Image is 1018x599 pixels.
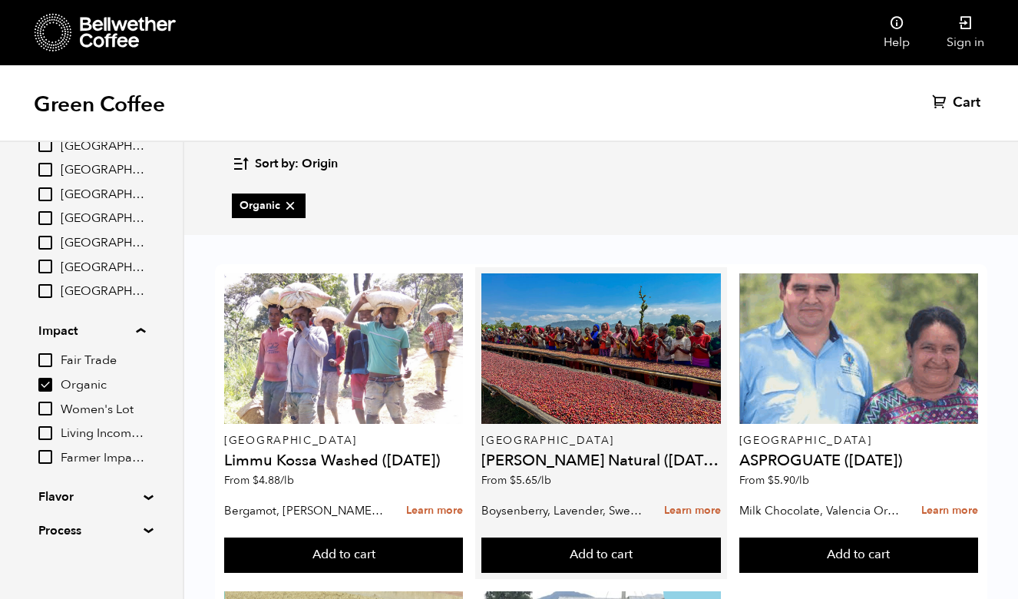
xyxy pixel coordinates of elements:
input: [GEOGRAPHIC_DATA] [38,284,52,298]
span: Women's Lot [61,402,145,419]
span: Cart [953,94,980,112]
input: Living Income Pricing [38,426,52,440]
span: From [481,473,551,488]
a: Learn more [664,495,721,528]
button: Add to cart [224,538,463,573]
h4: ASPROGUATE ([DATE]) [739,453,978,468]
h4: Limmu Kossa Washed ([DATE]) [224,453,463,468]
h4: [PERSON_NAME] Natural ([DATE]) [481,453,720,468]
span: [GEOGRAPHIC_DATA] [61,283,145,300]
bdi: 5.90 [768,473,809,488]
summary: Flavor [38,488,144,506]
a: Learn more [921,495,978,528]
span: $ [253,473,259,488]
a: Learn more [406,495,463,528]
bdi: 5.65 [510,473,551,488]
p: Bergamot, [PERSON_NAME], [PERSON_NAME] [224,499,387,522]
p: [GEOGRAPHIC_DATA] [224,435,463,446]
span: $ [768,473,774,488]
h1: Green Coffee [34,91,165,118]
span: [GEOGRAPHIC_DATA] [61,187,145,204]
p: Boysenberry, Lavender, Sweet Cream [481,499,644,522]
span: [GEOGRAPHIC_DATA] [61,162,145,179]
summary: Impact [38,322,145,340]
span: [GEOGRAPHIC_DATA] [61,210,145,227]
button: Sort by: Origin [232,146,338,182]
span: From [739,473,809,488]
a: Cart [932,94,984,112]
input: Women's Lot [38,402,52,415]
span: $ [510,473,516,488]
summary: Process [38,521,144,540]
span: /lb [795,473,809,488]
p: [GEOGRAPHIC_DATA] [481,435,720,446]
span: Organic [240,198,298,213]
span: [GEOGRAPHIC_DATA] [61,260,145,276]
button: Add to cart [739,538,978,573]
span: Organic [61,377,145,394]
input: [GEOGRAPHIC_DATA] [38,187,52,201]
input: [GEOGRAPHIC_DATA] [38,211,52,225]
button: Add to cart [481,538,720,573]
span: [GEOGRAPHIC_DATA] [61,138,145,155]
span: From [224,473,294,488]
span: Living Income Pricing [61,425,145,442]
span: Fair Trade [61,352,145,369]
p: Milk Chocolate, Valencia Orange, Agave [739,499,902,522]
input: Farmer Impact Fund [38,450,52,464]
input: Fair Trade [38,353,52,367]
span: Farmer Impact Fund [61,450,145,467]
input: [GEOGRAPHIC_DATA] [38,163,52,177]
span: [GEOGRAPHIC_DATA] [61,235,145,252]
span: Sort by: Origin [255,156,338,173]
bdi: 4.88 [253,473,294,488]
input: [GEOGRAPHIC_DATA] [38,138,52,152]
input: Organic [38,378,52,392]
p: [GEOGRAPHIC_DATA] [739,435,978,446]
input: [GEOGRAPHIC_DATA] [38,236,52,250]
input: [GEOGRAPHIC_DATA] [38,260,52,273]
span: /lb [537,473,551,488]
span: /lb [280,473,294,488]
